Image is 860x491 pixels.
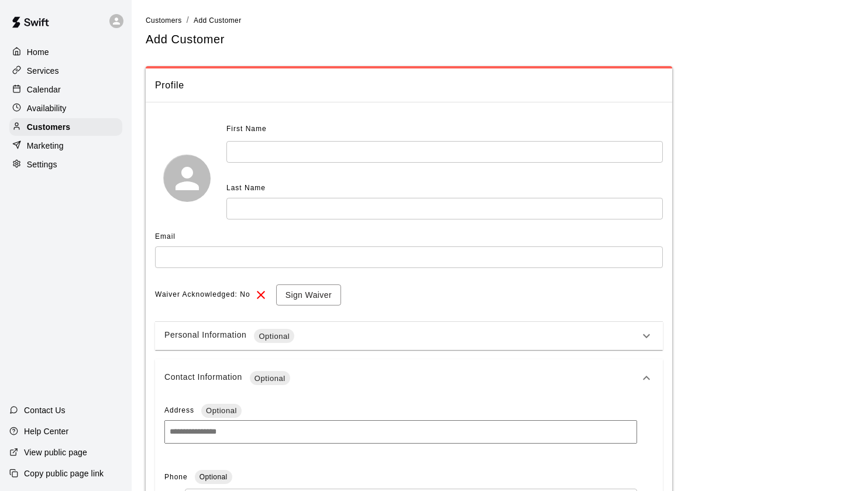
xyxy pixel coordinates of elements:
[9,156,122,173] a: Settings
[276,284,341,306] button: Sign Waiver
[146,15,182,25] a: Customers
[27,46,49,58] p: Home
[164,329,639,343] div: Personal Information
[9,81,122,98] a: Calendar
[27,84,61,95] p: Calendar
[9,99,122,117] a: Availability
[254,331,294,342] span: Optional
[164,371,639,385] div: Contact Information
[146,32,225,47] h5: Add Customer
[9,43,122,61] a: Home
[250,373,290,384] span: Optional
[27,140,64,152] p: Marketing
[155,322,663,350] div: Personal InformationOptional
[9,62,122,80] a: Services
[27,159,57,170] p: Settings
[201,405,242,417] span: Optional
[27,65,59,77] p: Services
[226,120,267,139] span: First Name
[9,118,122,136] a: Customers
[146,14,846,27] nav: breadcrumb
[187,14,189,26] li: /
[24,425,68,437] p: Help Center
[199,473,228,481] span: Optional
[164,406,194,414] span: Address
[24,404,66,416] p: Contact Us
[24,468,104,479] p: Copy public page link
[155,232,176,241] span: Email
[164,468,188,487] span: Phone
[155,359,663,397] div: Contact InformationOptional
[226,184,266,192] span: Last Name
[194,16,242,25] span: Add Customer
[24,447,87,458] p: View public page
[27,121,70,133] p: Customers
[146,16,182,25] span: Customers
[155,78,663,93] span: Profile
[155,286,250,304] span: Waiver Acknowledged: No
[27,102,67,114] p: Availability
[9,137,122,154] a: Marketing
